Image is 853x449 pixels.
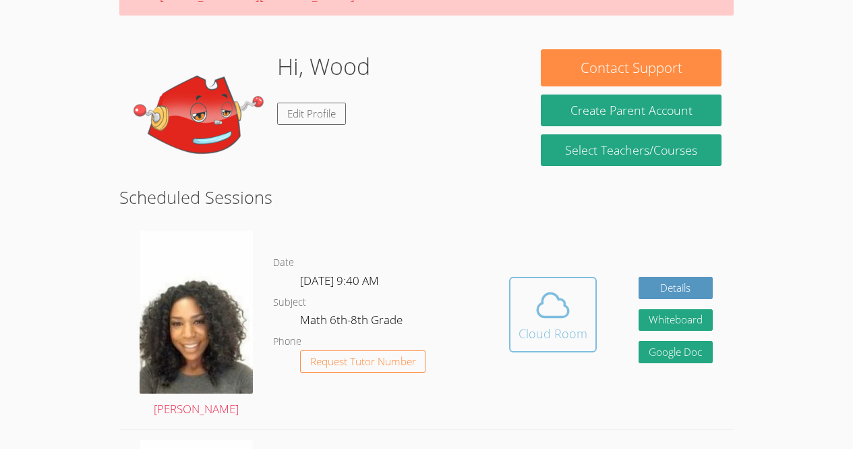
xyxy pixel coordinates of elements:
div: Cloud Room [519,324,587,343]
button: Contact Support [541,49,721,86]
dd: Math 6th-8th Grade [300,311,405,334]
a: Details [639,277,713,299]
dt: Phone [273,334,301,350]
h2: Scheduled Sessions [119,184,734,210]
dt: Subject [273,294,306,311]
img: default.png [131,49,266,184]
button: Cloud Room [509,277,597,352]
span: [DATE] 9:40 AM [300,273,379,288]
a: Edit Profile [277,103,346,125]
button: Whiteboard [639,309,713,332]
img: avatar.png [140,231,253,394]
a: [PERSON_NAME] [140,231,253,419]
h1: Hi, Wood [277,49,370,84]
span: Request Tutor Number [310,356,416,367]
a: Select Teachers/Courses [541,134,721,166]
button: Create Parent Account [541,95,721,126]
button: Request Tutor Number [300,350,426,373]
a: Google Doc [639,341,713,363]
dt: Date [273,255,294,271]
